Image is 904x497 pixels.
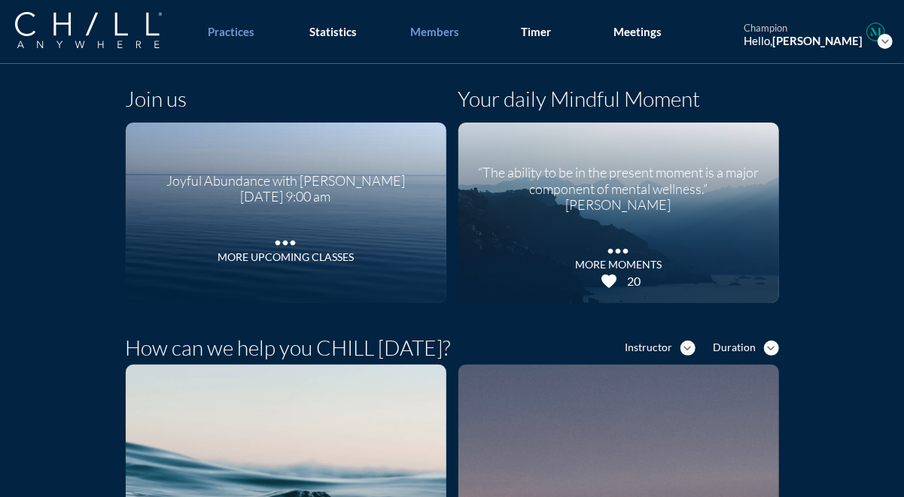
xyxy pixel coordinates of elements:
div: More Upcoming Classes [218,251,354,264]
strong: [PERSON_NAME] [772,34,863,47]
div: Practices [208,25,255,38]
i: favorite [600,272,618,290]
div: 20 [622,274,641,288]
i: more_horiz [271,228,301,250]
div: [DATE] 9:00 am [166,189,405,205]
div: Statistics [309,25,357,38]
i: expand_more [878,34,893,49]
img: Company Logo [15,12,162,48]
h1: How can we help you CHILL [DATE]? [126,335,451,361]
i: expand_more [764,341,779,356]
div: Hello, [744,34,863,47]
div: MORE MOMENTS [575,259,662,271]
i: more_horiz [604,236,634,259]
h1: Your daily Mindful Moment [458,86,701,112]
div: Members [410,25,459,38]
a: Company Logo [15,12,192,50]
div: Duration [714,341,756,354]
div: Timer [522,25,552,38]
img: Profile icon [866,23,885,41]
div: champion [744,23,863,35]
div: Joyful Abundance with [PERSON_NAME] [166,162,405,189]
div: Instructor [625,341,673,354]
h1: Join us [126,86,187,112]
div: “The ability to be in the present moment is a major component of mental wellness.” [PERSON_NAME] [477,153,760,214]
i: expand_more [680,341,696,356]
div: Meetings [614,25,662,38]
